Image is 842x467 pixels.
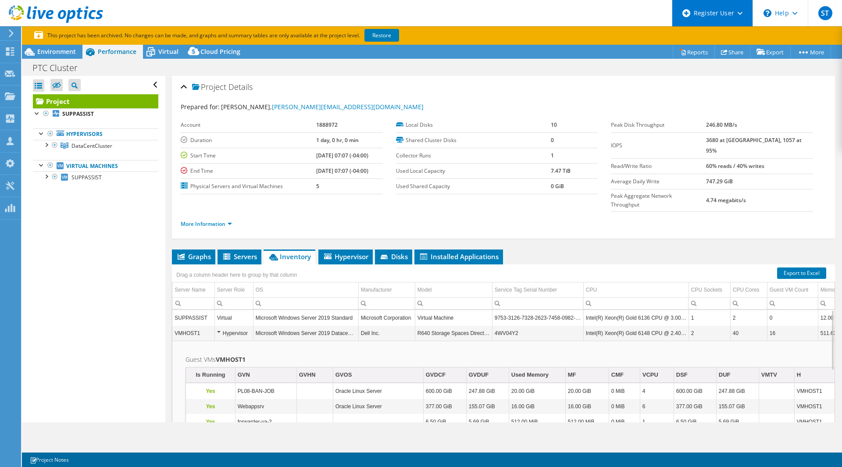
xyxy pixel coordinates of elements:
div: VCPU [642,370,658,380]
td: Used Memory Column [509,367,565,383]
td: Column GVHN, Value [296,399,333,414]
td: Column VMTV, Value [759,384,794,399]
a: DataCentCluster [33,140,158,151]
a: More Information [181,220,232,228]
label: Average Daily Write [611,177,706,186]
label: Peak Aggregate Network Throughput [611,192,706,209]
td: Column OS, Filter cell [253,297,358,309]
div: GVOS [335,370,352,380]
td: Column GVHN, Value [296,414,333,430]
td: Column Guest VM Count, Value 16 [767,325,818,341]
div: OS [256,285,263,295]
div: DUF [719,370,731,380]
td: Service Tag Serial Number Column [492,282,583,298]
td: Column Guest VM Count, Filter cell [767,297,818,309]
h2: Guest VMs [186,354,836,365]
td: Column Is Running, Value Yes [186,414,235,430]
div: DSF [676,370,688,380]
b: 3680 at [GEOGRAPHIC_DATA], 1057 at 95% [706,136,802,154]
div: MF [568,370,576,380]
a: Restore [364,29,399,42]
td: Column Server Role, Filter cell [214,297,253,309]
td: GVDUF Column [466,367,509,383]
label: Duration [181,136,316,145]
td: GVOS Column [333,367,423,383]
td: Column MF, Value 16.00 GiB [565,399,609,414]
td: Column Manufacturer, Filter cell [358,297,415,309]
b: 10 [551,121,557,128]
span: Inventory [268,252,311,261]
td: CPU Sockets Column [689,282,730,298]
td: Column Service Tag Serial Number, Value 4WV04Y2 [492,325,583,341]
td: GVDCF Column [423,367,466,383]
b: 1 day, 0 hr, 0 min [316,136,359,144]
div: GVDUF [469,370,489,380]
td: Column GVDUF, Value 155.07 GiB [466,399,509,414]
label: Read/Write Ratio [611,162,706,171]
label: Start Time [181,151,316,160]
td: Column Model, Value R640 Storage Spaces Direct RN [415,325,492,341]
td: Column GVN, Value PL08-BAN-JOB [235,384,296,399]
span: DataCentCluster [71,142,112,150]
label: Collector Runs [396,151,551,160]
td: Column CMF, Value 0 MiB [609,399,640,414]
label: Physical Servers and Virtual Machines [181,182,316,191]
span: Servers [222,252,257,261]
b: 7.47 TiB [551,167,571,175]
td: Column MF, Value 20.00 GiB [565,384,609,399]
td: Column GVOS, Value Oracle Linux Server [333,399,423,414]
td: Column VCPU, Value 4 [640,384,674,399]
div: CPU [586,285,597,295]
td: Column Manufacturer, Value Microsoft Corporation [358,310,415,325]
td: Column DSF, Value 377.00 GiB [674,399,716,414]
td: GVN Column [235,367,296,383]
b: 0 [551,136,554,144]
td: GVHN Column [296,367,333,383]
div: H [797,370,801,380]
a: More [790,45,831,59]
td: Column H, Value VMHOST1 [794,384,836,399]
td: Column GVDCF, Value 600.00 GiB [423,384,466,399]
span: Disks [379,252,408,261]
td: Column H, Value VMHOST1 [794,414,836,430]
a: Virtual Machines [33,160,158,171]
div: Manufacturer [361,285,392,295]
div: VMTV [761,370,777,380]
div: GVDCF [426,370,446,380]
div: Is Running [196,370,225,380]
td: Is Running Column [186,367,235,383]
td: Column GVOS, Value [333,414,423,430]
td: Column OS, Value Microsoft Windows Server 2019 Datacenter [253,325,358,341]
td: Column Server Name, Filter cell [172,297,214,309]
td: Column CPU Sockets, Filter cell [689,297,730,309]
td: Column Model, Value Virtual Machine [415,310,492,325]
td: Model Column [415,282,492,298]
td: Column CPU Sockets, Value 1 [689,310,730,325]
td: Column Model, Filter cell [415,297,492,309]
td: Column GVDCF, Value 377.00 GiB [423,399,466,414]
td: Server Role Column [214,282,253,298]
td: Column Used Memory, Value 20.00 GiB [509,384,565,399]
div: CPU Sockets [691,285,722,295]
td: CPU Column [583,282,689,298]
div: Guest VM Count [770,285,809,295]
label: Local Disks [396,121,551,129]
b: [DATE] 07:07 (-04:00) [316,152,368,159]
label: IOPS [611,141,706,150]
b: 1 [551,152,554,159]
td: H Column [794,367,836,383]
td: Column DSF, Value 600.00 GiB [674,384,716,399]
td: Column GVDUF, Value 5.69 GiB [466,414,509,430]
b: 0 GiB [551,182,564,190]
td: Column GVDUF, Value 247.88 GiB [466,384,509,399]
label: Shared Cluster Disks [396,136,551,145]
span: Graphs [176,252,211,261]
td: DUF Column [716,367,759,383]
label: Prepared for: [181,103,220,111]
b: SUPPASSIST [62,110,94,118]
td: Column CPU Cores, Filter cell [730,297,767,309]
td: OS Column [253,282,358,298]
td: Column Used Memory, Value 512.00 MiB [509,414,565,430]
td: DSF Column [674,367,716,383]
td: Column Manufacturer, Value Dell Inc. [358,325,415,341]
